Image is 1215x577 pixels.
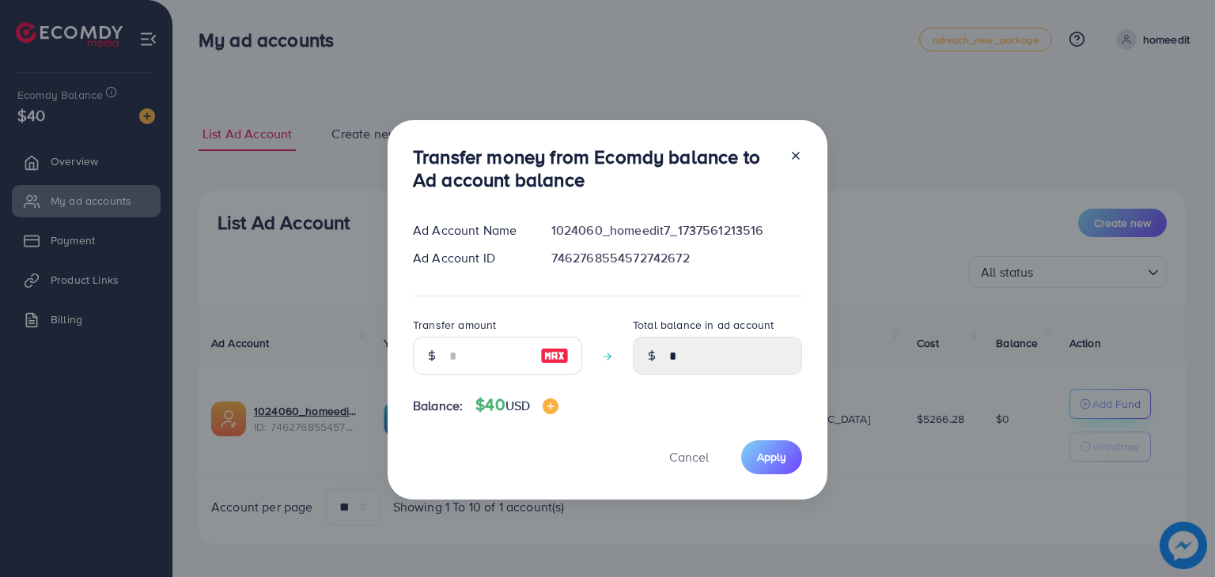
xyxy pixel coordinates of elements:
button: Apply [741,440,802,474]
div: Ad Account ID [400,249,539,267]
span: Cancel [669,448,709,466]
span: USD [505,397,530,414]
label: Transfer amount [413,317,496,333]
span: Balance: [413,397,463,415]
span: Apply [757,449,786,465]
button: Cancel [649,440,729,474]
img: image [540,346,569,365]
div: 1024060_homeedit7_1737561213516 [539,221,815,239]
img: image [543,398,558,414]
label: Total balance in ad account [633,317,774,333]
div: 7462768554572742672 [539,249,815,267]
h4: $40 [475,395,558,415]
h3: Transfer money from Ecomdy balance to Ad account balance [413,145,777,191]
div: Ad Account Name [400,221,539,239]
